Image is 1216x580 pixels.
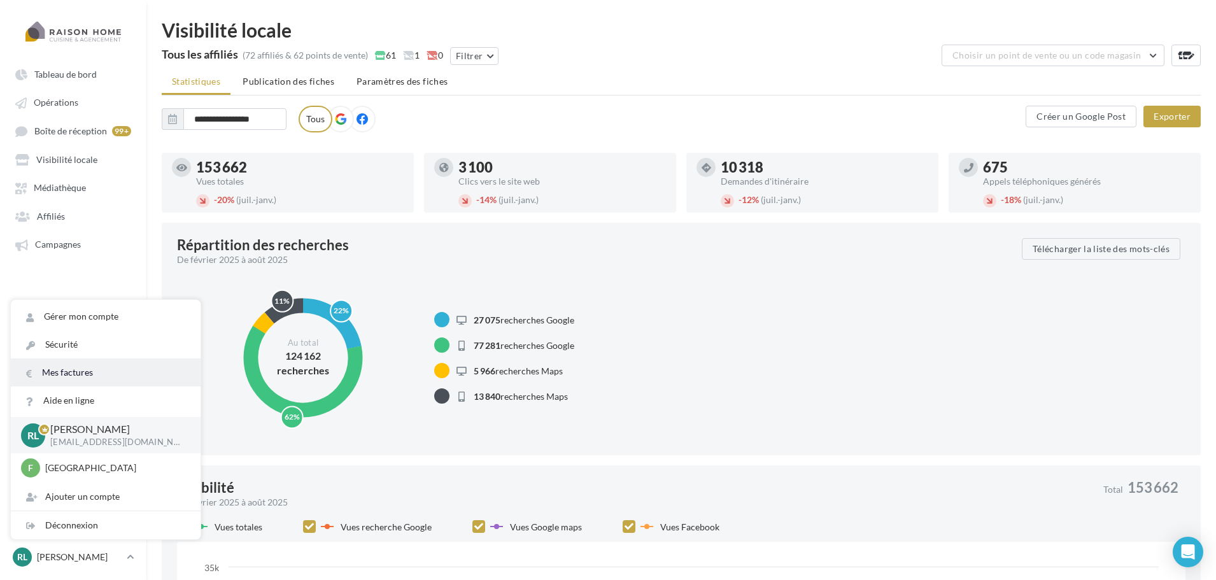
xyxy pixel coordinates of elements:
span: RL [27,428,39,442]
span: 20% [214,194,234,205]
div: De février 2025 à août 2025 [177,496,1093,509]
span: (juil.-janv.) [236,194,276,205]
div: Vues totales [196,177,404,186]
span: recherches Maps [474,391,568,402]
div: Déconnexion [11,511,201,539]
span: Médiathèque [34,183,86,194]
div: (72 affiliés & 62 points de vente) [243,49,368,62]
a: Tableau de bord [8,62,139,85]
div: 10 318 [721,160,928,174]
span: Vues Facebook [660,521,719,532]
a: Médiathèque [8,176,139,199]
span: F [28,462,33,474]
div: Répartition des recherches [177,238,349,252]
button: Exporter [1143,106,1201,127]
label: Tous [299,106,332,132]
span: Vues totales [215,521,262,532]
span: 13 840 [474,391,500,402]
span: recherches Maps [474,365,563,376]
span: Tableau de bord [34,69,97,80]
div: Visibilité locale [162,20,1201,39]
span: - [739,194,742,205]
a: Boîte de réception 99+ [8,119,139,143]
a: Opérations [8,90,139,113]
p: [PERSON_NAME] [50,422,180,437]
span: 5 966 [474,365,495,376]
div: Appels téléphoniques générés [983,177,1191,186]
span: - [214,194,217,205]
div: De février 2025 à août 2025 [177,253,1012,266]
a: RL [PERSON_NAME] [10,545,136,569]
span: 77 281 [474,340,500,351]
a: Sécurité [11,330,201,358]
span: recherches Google [474,340,574,351]
span: Visibilité locale [36,154,97,165]
span: 1 [403,49,420,62]
a: Campagnes [8,232,139,255]
span: Opérations [34,97,78,108]
span: recherches Google [474,315,574,325]
span: Publication des fiches [243,76,334,87]
button: Choisir un point de vente ou un code magasin [942,45,1164,66]
button: Filtrer [450,47,498,65]
span: (juil.-janv.) [761,194,801,205]
div: Ajouter un compte [11,483,201,511]
span: Affiliés [37,211,65,222]
div: Visibilité [177,481,234,495]
a: Gérer mon compte [11,302,201,330]
div: 99+ [112,126,131,136]
p: [GEOGRAPHIC_DATA] [45,462,185,474]
span: 12% [739,194,759,205]
a: Mes factures [11,358,201,386]
button: Créer un Google Post [1026,106,1136,127]
span: (juil.-janv.) [498,194,539,205]
span: 27 075 [474,315,500,325]
div: 153 662 [196,160,404,174]
div: Clics vers le site web [458,177,666,186]
div: 3 100 [458,160,666,174]
span: Campagnes [35,239,81,250]
span: Boîte de réception [34,125,107,136]
div: Tous les affiliés [162,48,238,60]
span: 61 [375,49,396,62]
span: 0 [427,49,443,62]
div: Open Intercom Messenger [1173,537,1203,567]
span: 14% [476,194,497,205]
button: Télécharger la liste des mots-clés [1022,238,1180,260]
span: Paramètres des fiches [357,76,448,87]
span: - [1001,194,1004,205]
a: Affiliés [8,204,139,227]
a: Visibilité locale [8,148,139,171]
a: Aide en ligne [11,386,201,414]
span: RL [17,551,27,563]
div: Demandes d'itinéraire [721,177,928,186]
span: 153 662 [1128,481,1178,495]
span: 18% [1001,194,1021,205]
text: 35k [204,562,220,573]
span: Vues recherche Google [341,521,432,532]
p: [PERSON_NAME] [37,551,122,563]
span: - [476,194,479,205]
span: Choisir un point de vente ou un code magasin [952,50,1141,60]
p: [EMAIL_ADDRESS][DOMAIN_NAME] [50,437,180,448]
div: 675 [983,160,1191,174]
span: Vues Google maps [510,521,582,532]
span: (juil.-janv.) [1023,194,1063,205]
span: Total [1103,485,1123,494]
